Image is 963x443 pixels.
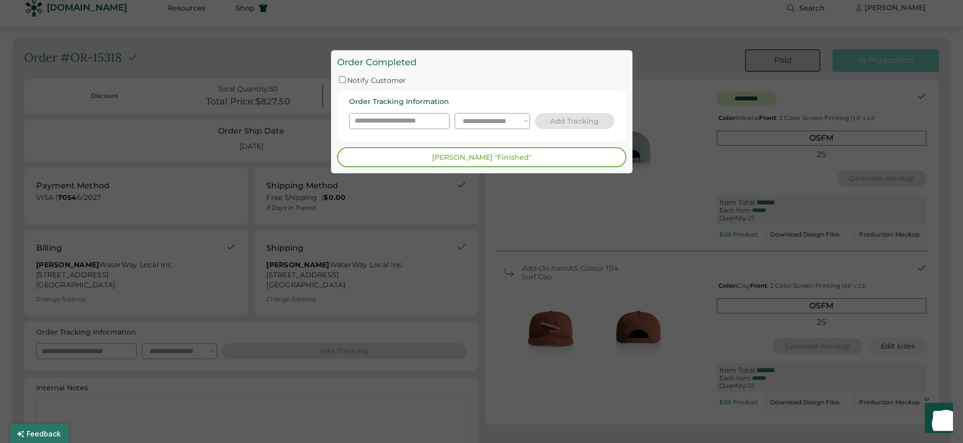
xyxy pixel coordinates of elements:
div: Order Tracking Information [349,97,449,107]
label: Notify Customer [347,76,406,85]
button: [PERSON_NAME] "Finished" [337,147,626,167]
iframe: Front Chat [915,398,958,441]
div: Order Completed [337,56,626,69]
button: Add Tracking [535,113,614,129]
